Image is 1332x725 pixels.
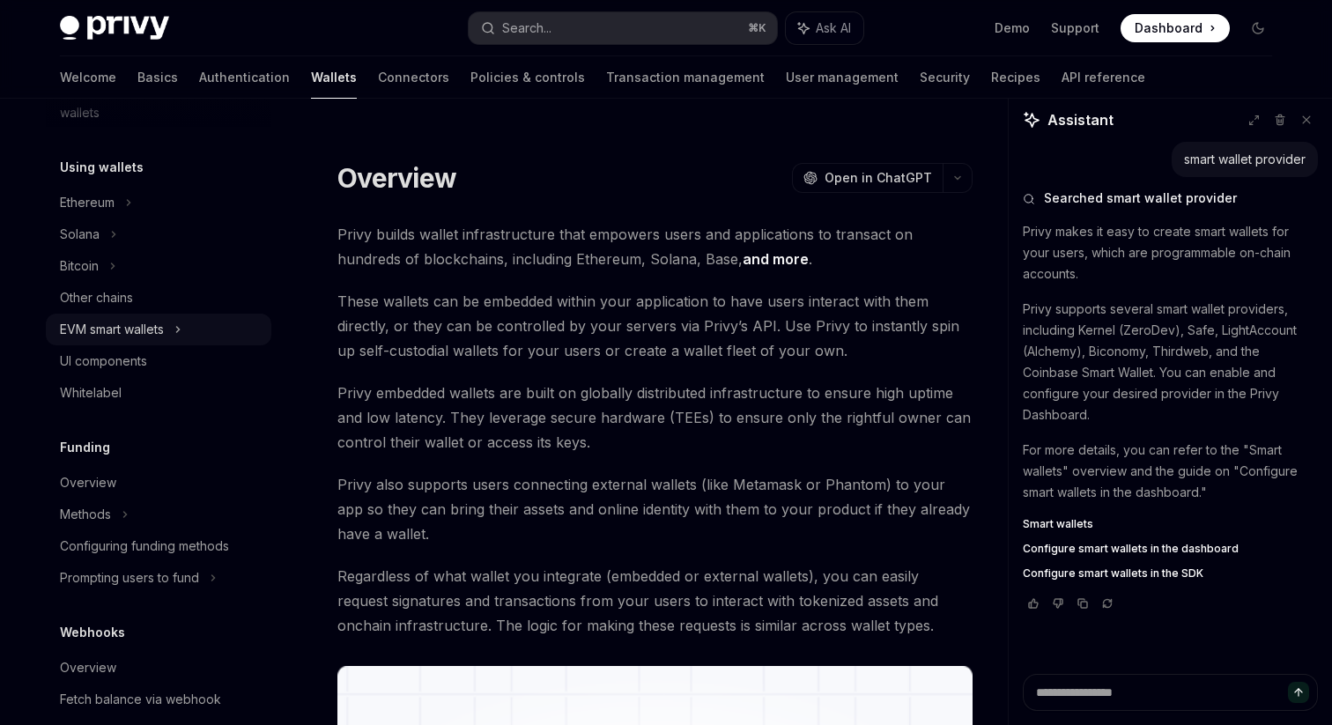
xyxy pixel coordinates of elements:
a: Smart wallets [1023,517,1318,531]
span: Assistant [1047,109,1114,130]
a: Wallets [311,56,357,99]
div: Prompting users to fund [60,567,199,588]
div: Solana [60,224,100,245]
a: Dashboard [1121,14,1230,42]
span: Dashboard [1135,19,1202,37]
div: Bitcoin [60,255,99,277]
a: UI components [46,345,271,377]
span: Regardless of what wallet you integrate (embedded or external wallets), you can easily request si... [337,564,973,638]
div: UI components [60,351,147,372]
a: Transaction management [606,56,765,99]
button: Open in ChatGPT [792,163,943,193]
a: and more [743,250,809,269]
a: Configure smart wallets in the dashboard [1023,542,1318,556]
a: Basics [137,56,178,99]
div: smart wallet provider [1184,151,1306,168]
p: Privy supports several smart wallet providers, including Kernel (ZeroDev), Safe, LightAccount (Al... [1023,299,1318,425]
span: Ask AI [816,19,851,37]
div: Overview [60,657,116,678]
h5: Webhooks [60,622,125,643]
div: Fetch balance via webhook [60,689,221,710]
h1: Overview [337,162,456,194]
div: Whitelabel [60,382,122,403]
img: dark logo [60,16,169,41]
a: Demo [995,19,1030,37]
a: Recipes [991,56,1040,99]
a: Configuring funding methods [46,530,271,562]
a: Overview [46,467,271,499]
button: Ask AI [786,12,863,44]
a: Whitelabel [46,377,271,409]
span: These wallets can be embedded within your application to have users interact with them directly, ... [337,289,973,363]
a: Connectors [378,56,449,99]
button: Toggle dark mode [1244,14,1272,42]
a: Configure smart wallets in the SDK [1023,566,1318,581]
a: Other chains [46,282,271,314]
div: Overview [60,472,116,493]
span: Open in ChatGPT [825,169,932,187]
div: EVM smart wallets [60,319,164,340]
div: Methods [60,504,111,525]
span: Privy embedded wallets are built on globally distributed infrastructure to ensure high uptime and... [337,381,973,455]
span: Configure smart wallets in the SDK [1023,566,1203,581]
button: Send message [1288,682,1309,703]
h5: Using wallets [60,157,144,178]
span: Privy builds wallet infrastructure that empowers users and applications to transact on hundreds o... [337,222,973,271]
a: Support [1051,19,1099,37]
span: Privy also supports users connecting external wallets (like Metamask or Phantom) to your app so t... [337,472,973,546]
a: Security [920,56,970,99]
div: Ethereum [60,192,115,213]
p: For more details, you can refer to the "Smart wallets" overview and the guide on "Configure smart... [1023,440,1318,503]
a: Policies & controls [470,56,585,99]
a: API reference [1062,56,1145,99]
a: Welcome [60,56,116,99]
span: ⌘ K [748,21,766,35]
button: Searched smart wallet provider [1023,189,1318,207]
div: Configuring funding methods [60,536,229,557]
h5: Funding [60,437,110,458]
span: Searched smart wallet provider [1044,189,1237,207]
a: Overview [46,652,271,684]
p: Privy makes it easy to create smart wallets for your users, which are programmable on-chain accou... [1023,221,1318,285]
button: Search...⌘K [469,12,777,44]
span: Smart wallets [1023,517,1093,531]
a: User management [786,56,899,99]
div: Other chains [60,287,133,308]
span: Configure smart wallets in the dashboard [1023,542,1239,556]
a: Fetch balance via webhook [46,684,271,715]
a: Authentication [199,56,290,99]
div: Search... [502,18,551,39]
